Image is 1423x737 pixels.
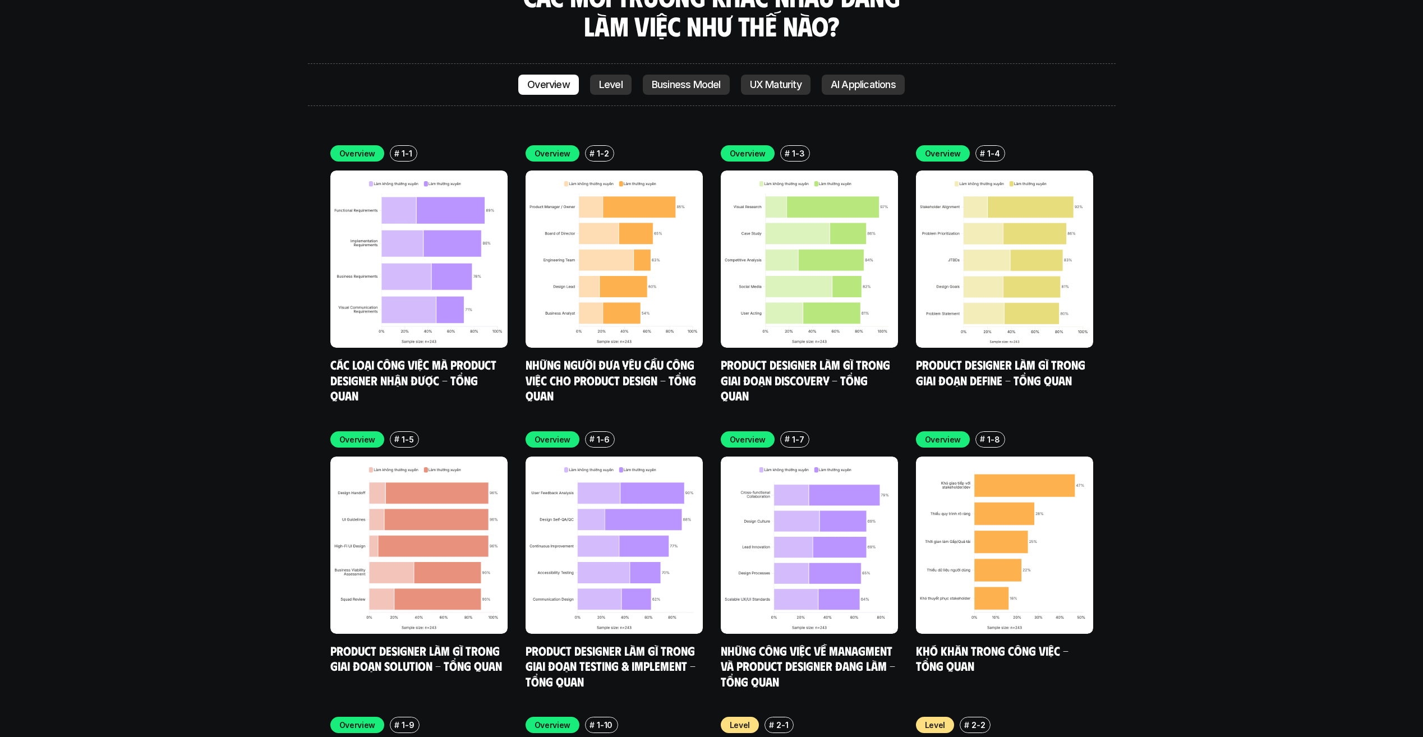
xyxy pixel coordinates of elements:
[597,719,613,731] p: 1-10
[590,149,595,158] h6: #
[925,148,961,159] p: Overview
[925,719,946,731] p: Level
[987,434,1000,445] p: 1-8
[394,149,399,158] h6: #
[721,357,893,403] a: Product Designer làm gì trong giai đoạn Discovery - Tổng quan
[730,434,766,445] p: Overview
[526,357,699,403] a: Những người đưa yêu cầu công việc cho Product Design - Tổng quan
[402,434,413,445] p: 1-5
[916,357,1088,388] a: Product Designer làm gì trong giai đoạn Define - Tổng quan
[590,75,632,95] a: Level
[750,79,802,90] p: UX Maturity
[535,719,571,731] p: Overview
[527,79,570,90] p: Overview
[599,79,623,90] p: Level
[535,148,571,159] p: Overview
[330,643,503,674] a: Product Designer làm gì trong giai đoạn Solution - Tổng quan
[831,79,896,90] p: AI Applications
[590,721,595,729] h6: #
[987,148,1000,159] p: 1-4
[394,435,399,443] h6: #
[730,148,766,159] p: Overview
[590,435,595,443] h6: #
[330,357,499,403] a: Các loại công việc mà Product Designer nhận được - Tổng quan
[792,434,804,445] p: 1-7
[394,721,399,729] h6: #
[730,719,750,731] p: Level
[792,148,804,159] p: 1-3
[964,721,969,729] h6: #
[721,643,898,689] a: Những công việc về Managment và Product Designer đang làm - Tổng quan
[980,149,985,158] h6: #
[643,75,730,95] a: Business Model
[597,434,609,445] p: 1-6
[518,75,579,95] a: Overview
[971,719,985,731] p: 2-2
[925,434,961,445] p: Overview
[402,148,412,159] p: 1-1
[652,79,721,90] p: Business Model
[526,643,698,689] a: Product Designer làm gì trong giai đoạn Testing & Implement - Tổng quan
[597,148,609,159] p: 1-2
[776,719,788,731] p: 2-1
[741,75,810,95] a: UX Maturity
[339,434,376,445] p: Overview
[785,149,790,158] h6: #
[980,435,985,443] h6: #
[916,643,1071,674] a: Khó khăn trong công việc - Tổng quan
[339,719,376,731] p: Overview
[339,148,376,159] p: Overview
[822,75,905,95] a: AI Applications
[535,434,571,445] p: Overview
[785,435,790,443] h6: #
[769,721,774,729] h6: #
[402,719,414,731] p: 1-9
